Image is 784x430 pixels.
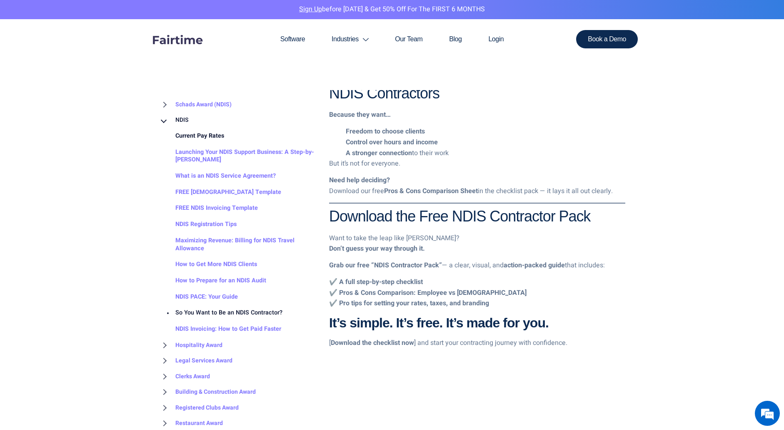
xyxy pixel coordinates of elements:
a: Our Team [382,19,436,59]
a: Clerks Award [159,369,210,385]
a: Building & Construction Award [159,385,256,400]
a: How to Prepare for an NDIS Audit [159,273,266,289]
a: NDIS [159,113,189,128]
strong: Because they want… [329,110,391,120]
strong: Grab our free “NDIS Contractor Pack” [329,260,442,270]
a: Maximizing Revenue: Billing for NDIS Travel Allowance [159,233,317,256]
a: Industries [318,19,382,59]
strong: Why More Support Workers Are Becoming NDIS Contractors [329,65,595,102]
strong: Freedom to choose clients [346,126,425,136]
strong: ✔️ Pros & Cons Comparison: Employee vs [DEMOGRAPHIC_DATA] [329,288,527,298]
p: Download our free in the checklist pack — it lays it all out clearly. [329,175,625,196]
a: FREE NDIS Invoicing Template [159,201,258,217]
strong: ✔️ Pro tips for setting your rates, taxes, and branding [329,298,489,308]
a: Current Pay Rates [159,128,224,144]
a: Legal Services Award [159,353,232,369]
strong: Download the checklist now [331,338,414,348]
li: to their work [346,148,625,159]
a: Registered Clubs Award [159,400,239,416]
a: Book a Demo [576,30,638,48]
p: Want to take the leap like [PERSON_NAME]? [329,233,625,254]
textarea: Type your message and hit 'Enter' [4,228,159,257]
a: What is an NDIS Service Agreement? [159,168,276,184]
strong: It’s simple. It’s free. It’s made for you. [329,315,549,330]
a: NDIS Registration Tips [159,216,237,233]
strong: ✔️ A full step-by-step checklist [329,277,423,287]
strong: action-packed guide [504,260,565,270]
strong: Don’t guess your way through it. [329,244,425,254]
a: FREE [DEMOGRAPHIC_DATA] Template [159,184,281,201]
a: NDIS PACE: Your Guide [159,289,238,305]
a: Launching Your NDIS Support Business: A Step-by-[PERSON_NAME] [159,144,317,168]
p: — a clear, visual, and that includes: [329,260,625,271]
a: So You Want to Be an NDIS Contractor? [159,305,282,322]
strong: Pros & Cons Comparison Sheet [384,186,478,196]
strong: Download the Free NDIS Contractor Pack [329,208,590,225]
a: Login [475,19,517,59]
strong: Control over hours and income [346,137,438,147]
a: Sign Up [299,4,322,14]
strong: Need help deciding? [329,175,390,185]
span: We're online! [48,105,115,189]
a: Software [267,19,318,59]
a: NDIS Invoicing: How to Get Paid Faster [159,321,281,337]
a: How to Get More NDIS Clients [159,256,257,273]
a: Hospitality Award [159,337,222,353]
a: Blog [436,19,475,59]
p: before [DATE] & Get 50% Off for the FIRST 6 MONTHS [6,4,778,15]
strong: A stronger connection [346,148,412,158]
p: But it’s not for everyone. [329,158,625,169]
a: Schads Award (NDIS) [159,97,232,113]
span: Book a Demo [588,36,626,43]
